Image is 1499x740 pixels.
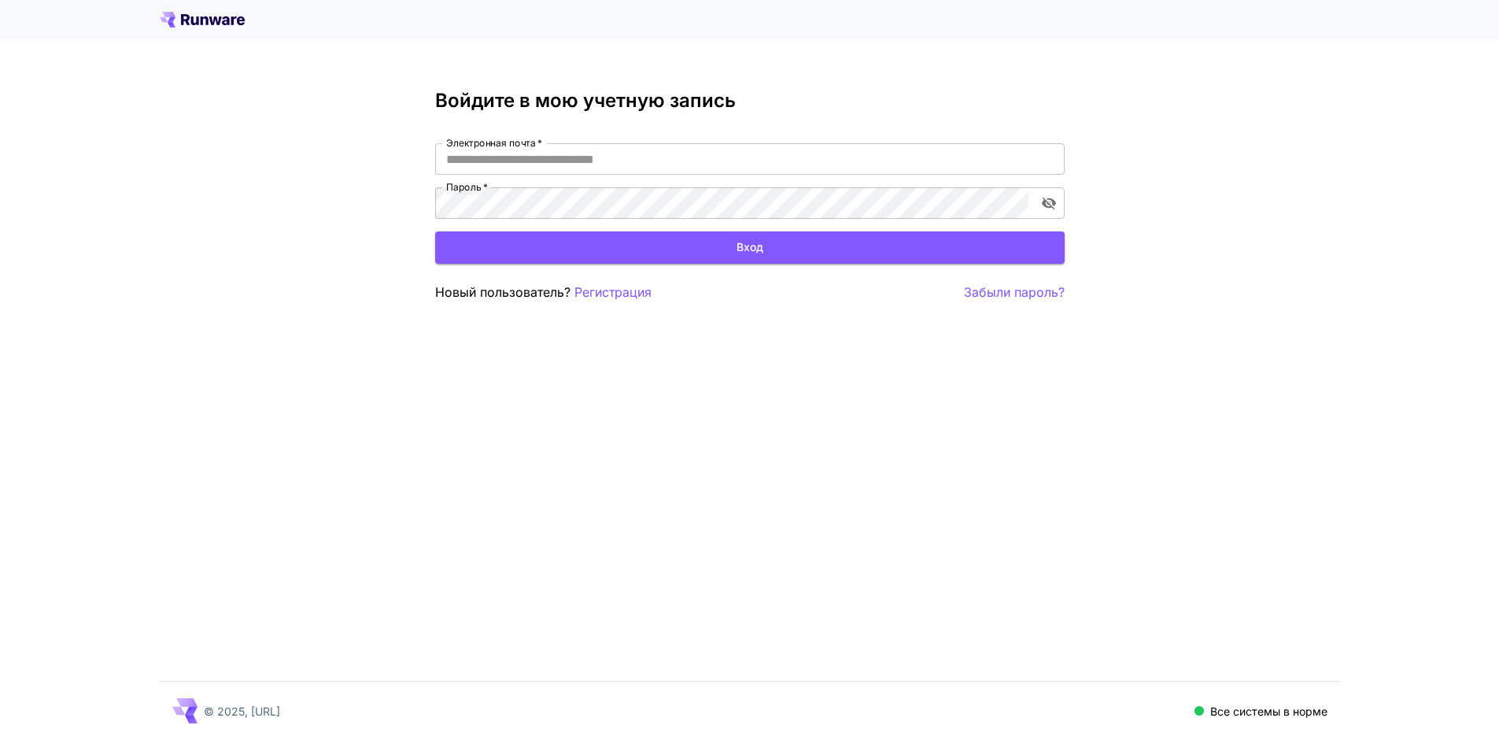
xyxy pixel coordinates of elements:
[435,284,570,300] ya-tr-span: Новый пользователь?
[204,705,280,718] ya-tr-span: © 2025, [URL]
[435,231,1065,264] button: Вход
[435,89,736,112] ya-tr-span: Войдите в мою учетную запись
[1210,705,1327,718] ya-tr-span: Все системы в норме
[1035,189,1063,217] button: переключить видимость пароля
[446,181,481,193] ya-tr-span: Пароль
[964,283,1065,302] button: Забыли пароль?
[446,137,535,149] ya-tr-span: Электронная почта
[574,283,652,302] button: Регистрация
[574,284,652,300] ya-tr-span: Регистрация
[964,284,1065,300] ya-tr-span: Забыли пароль?
[737,238,763,257] ya-tr-span: Вход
